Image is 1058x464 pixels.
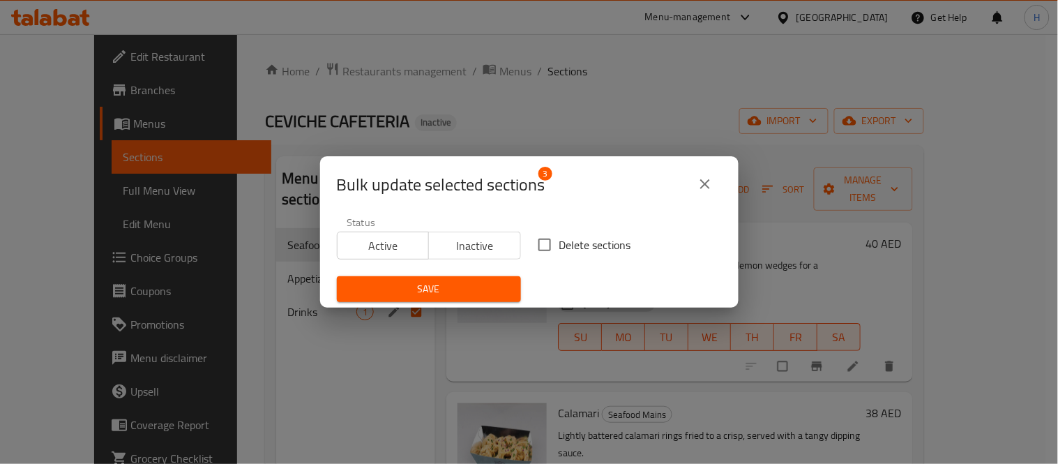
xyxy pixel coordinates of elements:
[337,174,545,196] span: Selected section count
[688,167,722,201] button: close
[428,232,521,260] button: Inactive
[538,167,552,181] span: 3
[348,280,510,298] span: Save
[559,237,631,253] span: Delete sections
[343,236,424,256] span: Active
[337,232,430,260] button: Active
[434,236,515,256] span: Inactive
[337,276,521,302] button: Save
